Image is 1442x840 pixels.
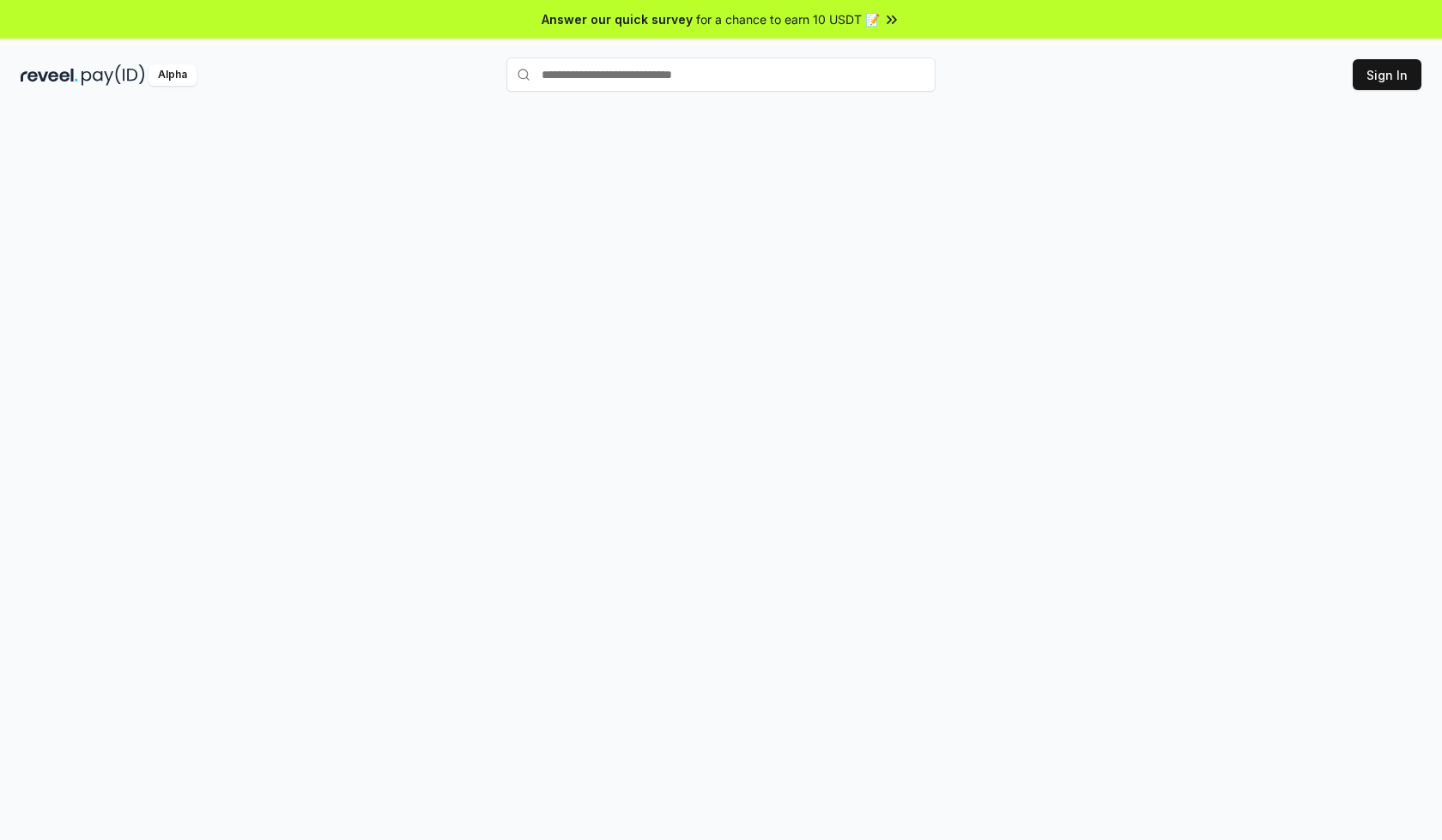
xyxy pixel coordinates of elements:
[1353,59,1421,90] button: Sign In
[148,64,197,86] div: Alpha
[82,64,145,86] img: pay_id
[542,10,693,28] span: Answer our quick survey
[21,64,78,86] img: reveel_dark
[696,10,880,28] span: for a chance to earn 10 USDT 📝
